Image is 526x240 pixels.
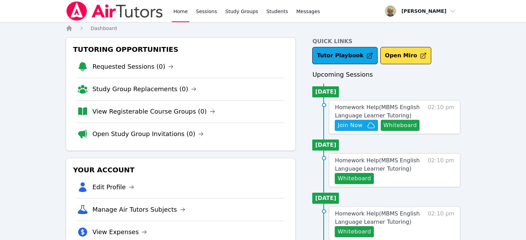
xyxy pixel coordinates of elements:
[66,25,460,32] nav: Breadcrumb
[312,37,460,46] h4: Quick Links
[72,43,290,56] h3: Tutoring Opportunities
[381,120,420,131] button: Whiteboard
[92,129,204,139] a: Open Study Group Invitations (0)
[296,8,320,15] span: Messages
[92,227,147,237] a: View Expenses
[91,26,117,31] span: Dashboard
[92,205,185,214] a: Manage Air Tutors Subjects
[335,120,378,131] button: Join Now
[338,121,362,129] span: Join Now
[335,226,374,237] button: Whiteboard
[92,107,215,116] a: View Registerable Course Groups (0)
[312,140,339,151] li: [DATE]
[312,70,460,79] h3: Upcoming Sessions
[91,25,117,32] a: Dashboard
[312,47,378,64] a: Tutor Playbook
[335,156,424,173] a: Homework Help(MBMS English Language Learner Tutoring)
[335,104,419,119] span: Homework Help ( MBMS English Language Learner Tutoring )
[335,210,424,226] a: Homework Help(MBMS English Language Learner Tutoring)
[380,47,431,64] button: Open Miro
[335,173,374,184] button: Whiteboard
[92,62,174,71] a: Requested Sessions (0)
[66,1,164,21] img: Air Tutors
[428,103,454,131] span: 02:10 pm
[335,210,419,225] span: Homework Help ( MBMS English Language Learner Tutoring )
[335,103,424,120] a: Homework Help(MBMS English Language Learner Tutoring)
[428,210,454,237] span: 02:10 pm
[92,182,134,192] a: Edit Profile
[92,84,196,94] a: Study Group Replacements (0)
[312,193,339,204] li: [DATE]
[312,86,339,97] li: [DATE]
[335,157,419,172] span: Homework Help ( MBMS English Language Learner Tutoring )
[72,164,290,176] h3: Your Account
[428,156,454,184] span: 02:10 pm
